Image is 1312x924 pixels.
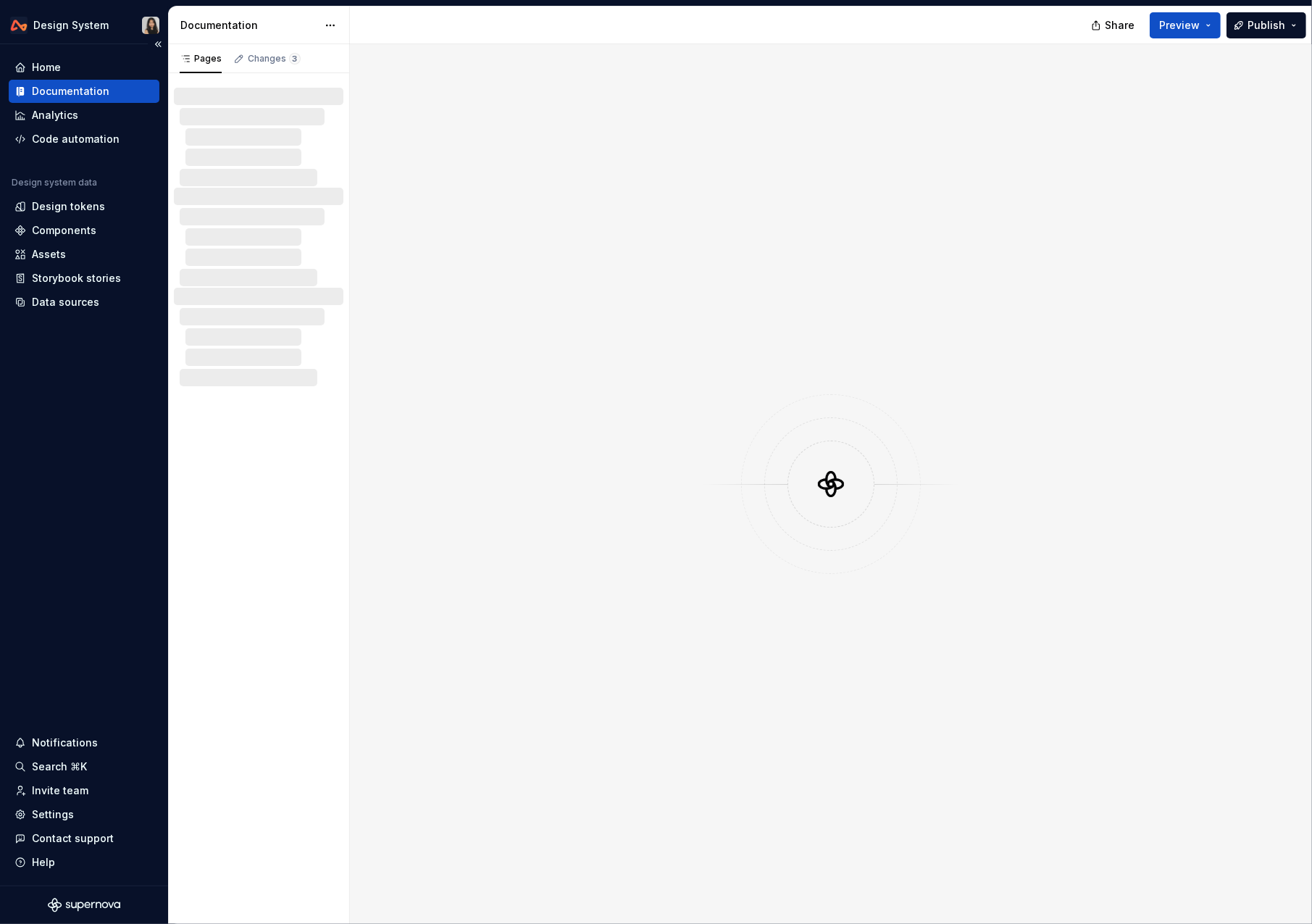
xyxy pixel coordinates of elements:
[32,807,74,822] div: Settings
[9,56,159,79] a: Home
[32,736,98,750] div: Notifications
[9,827,159,850] button: Contact support
[148,34,168,54] button: Collapse sidebar
[1248,18,1285,33] span: Publish
[32,759,87,774] div: Search ⌘K
[248,53,301,64] div: Changes
[1227,12,1306,38] button: Publish
[32,855,55,870] div: Help
[142,17,159,34] img: Xiangjun
[32,199,105,214] div: Design tokens
[32,132,120,146] div: Code automation
[32,295,99,309] div: Data sources
[1150,12,1221,38] button: Preview
[9,243,159,266] a: Assets
[32,60,61,75] div: Home
[3,9,165,41] button: Design SystemXiangjun
[32,247,66,262] div: Assets
[9,755,159,778] button: Search ⌘K
[32,831,114,846] div: Contact support
[9,731,159,754] button: Notifications
[9,803,159,826] a: Settings
[32,223,96,238] div: Components
[1159,18,1200,33] span: Preview
[180,53,222,64] div: Pages
[10,17,28,34] img: 0733df7c-e17f-4421-95a9-ced236ef1ff0.png
[12,177,97,188] div: Design system data
[9,80,159,103] a: Documentation
[32,108,78,122] div: Analytics
[1084,12,1144,38] button: Share
[180,18,317,33] div: Documentation
[9,267,159,290] a: Storybook stories
[32,783,88,798] div: Invite team
[32,271,121,286] div: Storybook stories
[289,53,301,64] span: 3
[33,18,109,33] div: Design System
[9,219,159,242] a: Components
[9,104,159,127] a: Analytics
[9,291,159,314] a: Data sources
[9,195,159,218] a: Design tokens
[1105,18,1135,33] span: Share
[9,779,159,802] a: Invite team
[9,128,159,151] a: Code automation
[48,898,120,912] svg: Supernova Logo
[9,851,159,874] button: Help
[32,84,109,99] div: Documentation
